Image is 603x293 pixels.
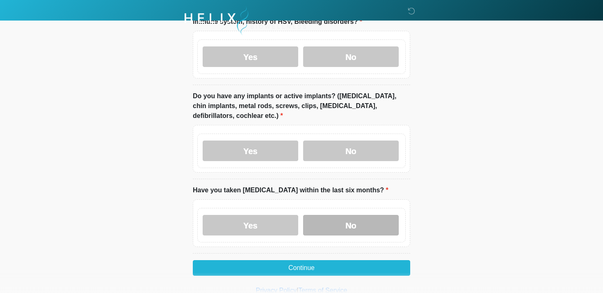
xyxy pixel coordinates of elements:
[303,141,399,161] label: No
[193,185,388,195] label: Have you taken [MEDICAL_DATA] within the last six months?
[203,215,298,235] label: Yes
[185,6,306,35] img: Helix Biowellness Logo
[193,91,410,121] label: Do you have any implants or active implants? ([MEDICAL_DATA], chin implants, metal rods, screws, ...
[303,215,399,235] label: No
[303,46,399,67] label: No
[203,46,298,67] label: Yes
[193,260,410,276] button: Continue
[203,141,298,161] label: Yes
